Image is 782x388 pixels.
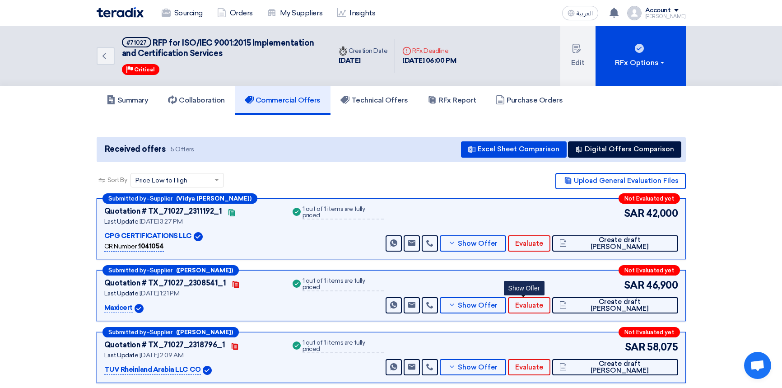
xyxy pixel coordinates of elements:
div: RFx Deadline [402,46,456,56]
span: Not Evaluated yet [624,196,674,201]
button: Upload General Evaluation Files [555,173,686,189]
button: العربية [562,6,598,20]
a: Orders [210,3,260,23]
a: Sourcing [154,3,210,23]
span: العربية [577,10,593,17]
span: Evaluate [515,364,543,371]
button: Show Offer [440,235,507,252]
span: Supplier [150,267,172,273]
span: Submitted by [108,329,146,335]
button: Excel Sheet Comparison [461,141,567,158]
div: Quotation # TX_71027_2311192_1 [104,206,222,217]
span: Received offers [105,143,166,155]
div: 1 out of 1 items are fully priced [303,206,384,220]
b: (Vidya [PERSON_NAME]) [176,196,251,201]
a: Technical Offers [330,86,418,115]
button: Show Offer [440,359,507,375]
div: Quotation # TX_71027_2318796_1 [104,340,225,351]
button: Show Offer [440,297,507,313]
span: SAR [625,340,646,355]
span: [DATE] 3:27 PM [140,218,182,225]
h5: Purchase Orders [496,96,563,105]
button: Create draft [PERSON_NAME] [552,297,678,313]
span: Submitted by [108,196,146,201]
a: Purchase Orders [486,86,573,115]
span: Create draft [PERSON_NAME] [569,299,670,312]
span: SAR [624,206,645,221]
img: Teradix logo [97,7,144,18]
h5: Collaboration [168,96,225,105]
span: 46,900 [646,278,678,293]
span: Create draft [PERSON_NAME] [569,237,670,250]
p: Maxicert [104,303,133,313]
p: TUV Rheinland Arabia LLC CO [104,365,201,375]
a: Open chat [744,352,771,379]
div: Creation Date [339,46,388,56]
button: Evaluate [508,359,550,375]
div: – [102,265,239,276]
span: Last Update [104,290,139,297]
span: Submitted by [108,267,146,273]
div: 1 out of 1 items are fully priced [303,278,384,291]
div: Quotation # TX_71027_2308541_1 [104,278,226,289]
button: Create draft [PERSON_NAME] [552,359,678,375]
button: Evaluate [508,297,550,313]
span: Critical [134,66,155,73]
img: Verified Account [135,304,144,313]
h5: Summary [107,96,149,105]
span: Sort By [107,175,127,185]
h5: RFP for ISO/IEC 9001:2015 Implementation and Certification Services [122,37,321,59]
div: – [102,193,257,204]
b: ([PERSON_NAME]) [176,329,233,335]
div: CR Number : [104,242,164,252]
button: RFx Options [596,26,686,86]
span: Evaluate [515,302,543,309]
span: SAR [624,278,645,293]
img: Verified Account [203,366,212,375]
span: 5 Offers [171,145,194,154]
span: Supplier [150,329,172,335]
span: [DATE] 1:21 PM [140,290,179,297]
span: 58,075 [647,340,678,355]
div: Account [645,7,671,14]
b: ([PERSON_NAME]) [176,267,233,273]
h5: RFx Report [428,96,476,105]
a: Commercial Offers [235,86,330,115]
img: Verified Account [194,232,203,241]
span: Last Update [104,218,139,225]
a: My Suppliers [260,3,330,23]
div: – [102,327,239,337]
b: 1041054 [139,243,164,250]
button: Evaluate [508,235,550,252]
span: [DATE] 2:09 AM [140,351,183,359]
span: Last Update [104,351,139,359]
button: Edit [560,26,596,86]
h5: Commercial Offers [245,96,321,105]
div: #71027 [126,40,147,46]
span: Price Low to High [135,176,187,185]
button: Create draft [PERSON_NAME] [552,235,678,252]
div: [DATE] 06:00 PM [402,56,456,66]
span: Show Offer [458,364,498,371]
span: Not Evaluated yet [624,329,674,335]
div: [DATE] [339,56,388,66]
span: Show Offer [458,240,498,247]
a: Summary [97,86,158,115]
div: RFx Options [615,57,666,68]
h5: Technical Offers [340,96,408,105]
p: CPG CERTIFICATIONS LLC [104,231,192,242]
a: Collaboration [158,86,235,115]
span: Supplier [150,196,172,201]
a: Insights [330,3,382,23]
div: [PERSON_NAME] [645,14,686,19]
span: RFP for ISO/IEC 9001:2015 Implementation and Certification Services [122,38,314,58]
a: RFx Report [418,86,486,115]
img: profile_test.png [627,6,642,20]
span: Evaluate [515,240,543,247]
button: Digital Offers Comparison [568,141,681,158]
span: Create draft [PERSON_NAME] [569,360,670,374]
div: 1 out of 1 items are fully priced [303,340,384,353]
div: Show Offer [504,281,545,295]
span: 42,000 [646,206,678,221]
span: Show Offer [458,302,498,309]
